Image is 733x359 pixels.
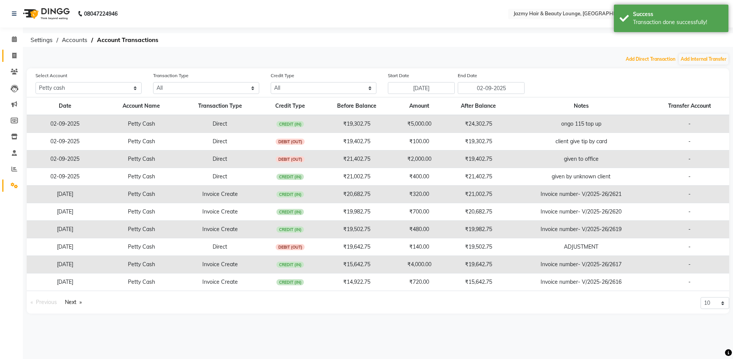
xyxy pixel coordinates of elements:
td: Invoice number- V/2025-26/2617 [512,256,650,273]
td: - [650,238,729,256]
td: - [650,168,729,186]
td: - [650,203,729,221]
span: CREDIT (IN) [276,226,304,233]
td: [DATE] [27,203,103,221]
td: ₹2,000.00 [394,150,445,168]
td: Invoice Create [179,203,260,221]
td: - [650,150,729,168]
input: End Date [458,82,525,94]
td: ₹19,982.75 [320,203,394,221]
td: 02-09-2025 [27,115,103,133]
td: - [650,221,729,238]
td: ₹15,642.75 [445,273,512,291]
td: Direct [179,133,260,150]
th: Notes [512,97,650,115]
td: Petty Cash [103,238,179,256]
th: Date [27,97,103,115]
td: [DATE] [27,256,103,273]
th: Before Balance [320,97,394,115]
label: Transaction Type [153,72,189,79]
th: After Balance [445,97,512,115]
td: Invoice number- V/2025-26/2619 [512,221,650,238]
td: Petty Cash [103,273,179,291]
td: ₹21,002.75 [445,186,512,203]
button: Add Direct Transaction [624,54,677,65]
th: Transfer Account [650,97,729,115]
td: ₹21,002.75 [320,168,394,186]
td: ₹700.00 [394,203,445,221]
label: End Date [458,72,477,79]
td: Petty Cash [103,115,179,133]
td: Invoice Create [179,221,260,238]
td: ₹19,502.75 [445,238,512,256]
td: Petty Cash [103,168,179,186]
td: ₹19,302.75 [445,133,512,150]
td: ₹400.00 [394,168,445,186]
td: 02-09-2025 [27,168,103,186]
span: Previous [36,299,57,306]
td: - [650,273,729,291]
td: Invoice Create [179,186,260,203]
td: ₹140.00 [394,238,445,256]
span: CREDIT (IN) [276,262,304,268]
th: Credit Type [260,97,320,115]
td: ₹19,402.75 [320,133,394,150]
td: ₹480.00 [394,221,445,238]
td: Direct [179,115,260,133]
span: Account Transactions [93,33,162,47]
td: [DATE] [27,238,103,256]
td: ₹720.00 [394,273,445,291]
td: Direct [179,168,260,186]
label: Credit Type [271,72,294,79]
span: Accounts [58,33,91,47]
td: Petty Cash [103,150,179,168]
td: ongo 115 top up [512,115,650,133]
span: CREDIT (IN) [276,174,304,180]
td: - [650,133,729,150]
td: client give tip by card [512,133,650,150]
td: ₹24,302.75 [445,115,512,133]
span: DEBIT (OUT) [276,139,305,145]
div: Success [633,10,723,18]
span: Settings [27,33,57,47]
span: CREDIT (IN) [276,191,304,197]
td: ₹320.00 [394,186,445,203]
span: DEBIT (OUT) [276,156,305,162]
td: Petty Cash [103,203,179,221]
td: ₹21,402.75 [320,150,394,168]
td: Invoice Create [179,256,260,273]
label: Select Account [36,72,67,79]
th: Amount [394,97,445,115]
label: Start Date [388,72,409,79]
td: - [650,256,729,273]
td: - [650,186,729,203]
td: ADJUSTMENT [512,238,650,256]
th: Account Name [103,97,179,115]
td: given to office [512,150,650,168]
td: [DATE] [27,221,103,238]
td: ₹5,000.00 [394,115,445,133]
td: ₹15,642.75 [320,256,394,273]
td: ₹21,402.75 [445,168,512,186]
button: Add Internal Transfer [679,54,728,65]
td: Petty Cash [103,186,179,203]
td: Invoice number- V/2025-26/2620 [512,203,650,221]
td: [DATE] [27,273,103,291]
span: CREDIT (IN) [276,279,304,285]
a: Next [61,297,86,307]
td: ₹19,642.75 [445,256,512,273]
td: ₹19,402.75 [445,150,512,168]
td: Invoice Create [179,273,260,291]
td: - [650,115,729,133]
td: ₹20,682.75 [445,203,512,221]
td: ₹19,642.75 [320,238,394,256]
input: Start Date [388,82,455,94]
td: Petty Cash [103,256,179,273]
td: [DATE] [27,186,103,203]
b: 08047224946 [84,3,118,24]
th: Transaction Type [179,97,260,115]
td: ₹100.00 [394,133,445,150]
td: ₹4,000.00 [394,256,445,273]
td: ₹20,682.75 [320,186,394,203]
span: DEBIT (OUT) [276,244,305,250]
